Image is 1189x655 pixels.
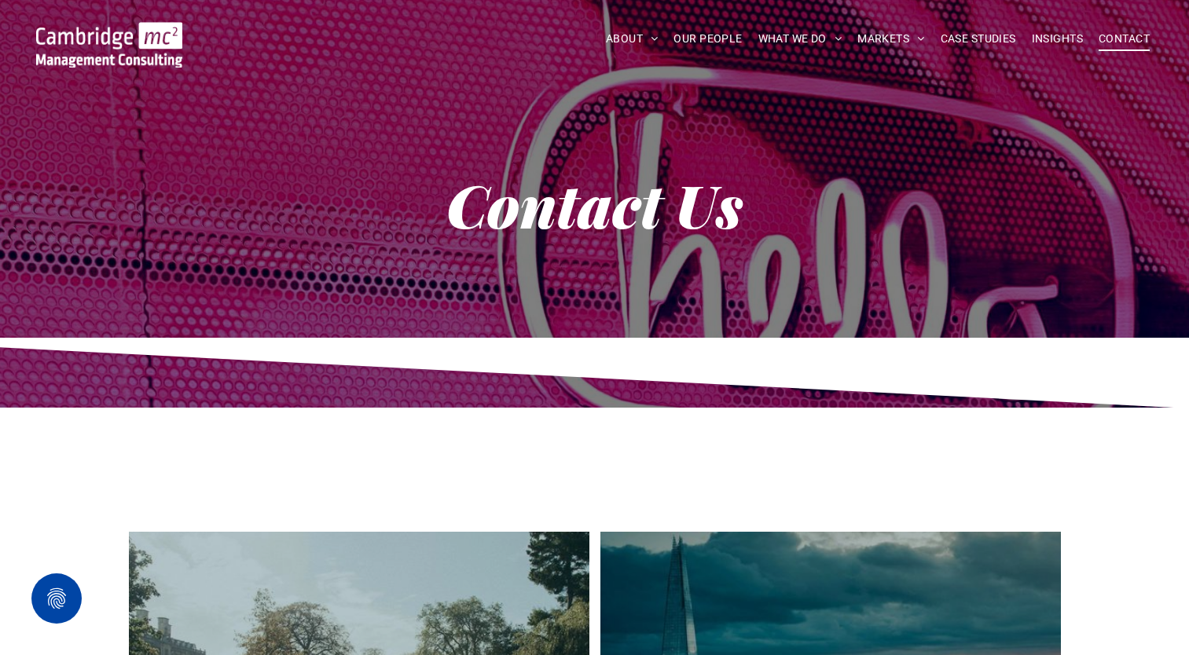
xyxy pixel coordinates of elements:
[36,24,182,41] a: Your Business Transformed | Cambridge Management Consulting
[36,22,182,68] img: Go to Homepage
[446,165,662,243] strong: Contact
[666,27,750,51] a: OUR PEOPLE
[1091,27,1158,51] a: CONTACT
[1024,27,1091,51] a: INSIGHTS
[750,27,850,51] a: WHAT WE DO
[850,27,932,51] a: MARKETS
[675,165,743,243] strong: Us
[933,27,1024,51] a: CASE STUDIES
[598,27,666,51] a: ABOUT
